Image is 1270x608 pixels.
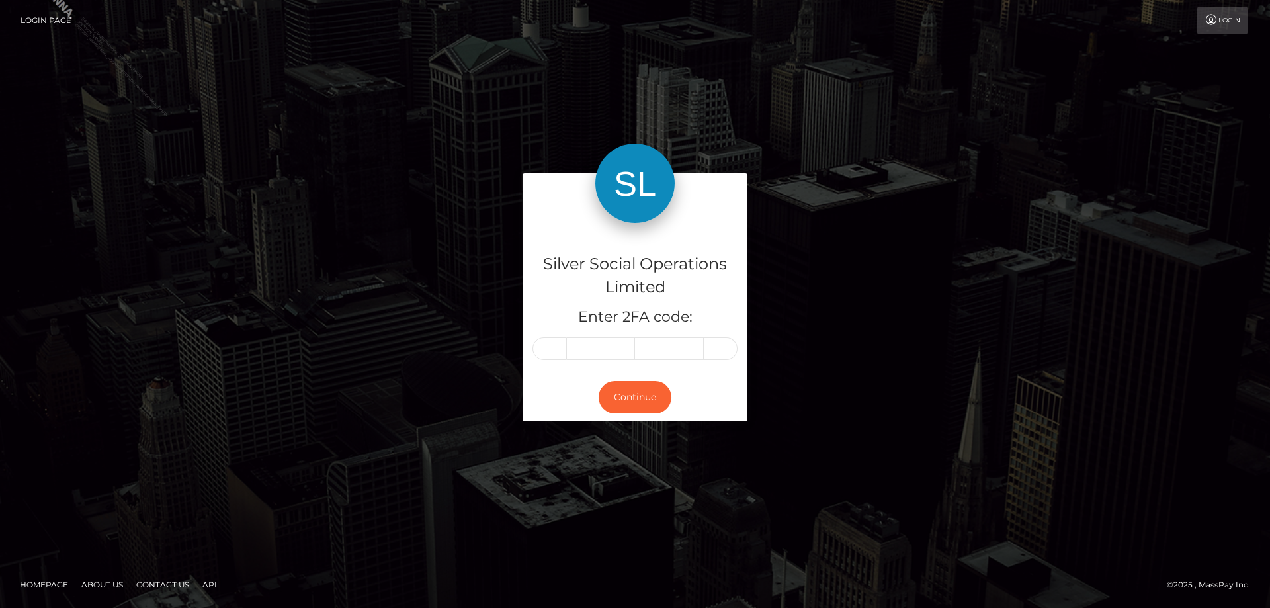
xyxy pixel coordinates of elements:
[1167,578,1260,592] div: © 2025 , MassPay Inc.
[599,381,671,413] button: Continue
[76,574,128,595] a: About Us
[1197,7,1248,34] a: Login
[595,144,675,223] img: Silver Social Operations Limited
[21,7,71,34] a: Login Page
[15,574,73,595] a: Homepage
[532,253,738,299] h4: Silver Social Operations Limited
[131,574,194,595] a: Contact Us
[197,574,222,595] a: API
[532,307,738,327] h5: Enter 2FA code:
